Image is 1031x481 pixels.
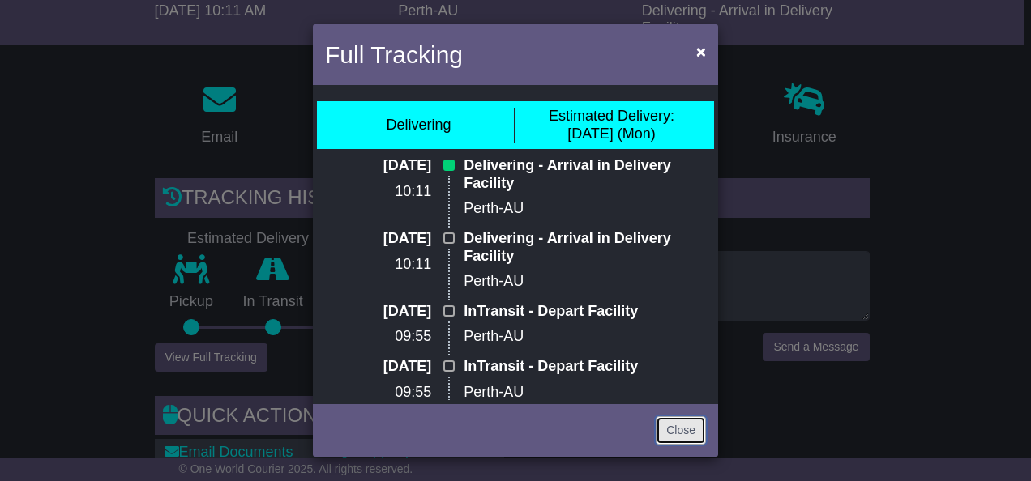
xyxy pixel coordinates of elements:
h4: Full Tracking [325,36,463,73]
p: Perth-AU [464,328,687,346]
span: Estimated Delivery: [549,108,674,124]
p: InTransit - Depart Facility [464,358,687,376]
a: Close [656,416,706,445]
p: InTransit - Depart Facility [464,303,687,321]
p: 09:55 [344,384,431,402]
p: Perth-AU [464,200,687,218]
p: [DATE] [344,303,431,321]
div: [DATE] (Mon) [549,108,674,143]
p: Perth-AU [464,273,687,291]
div: Delivering [386,117,451,134]
span: × [696,42,706,61]
button: Close [688,35,714,68]
p: 09:55 [344,328,431,346]
p: 10:11 [344,183,431,201]
p: [DATE] [344,157,431,175]
p: 10:11 [344,256,431,274]
p: Delivering - Arrival in Delivery Facility [464,157,687,192]
p: [DATE] [344,358,431,376]
p: [DATE] [344,230,431,248]
p: Delivering - Arrival in Delivery Facility [464,230,687,265]
p: Perth-AU [464,384,687,402]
